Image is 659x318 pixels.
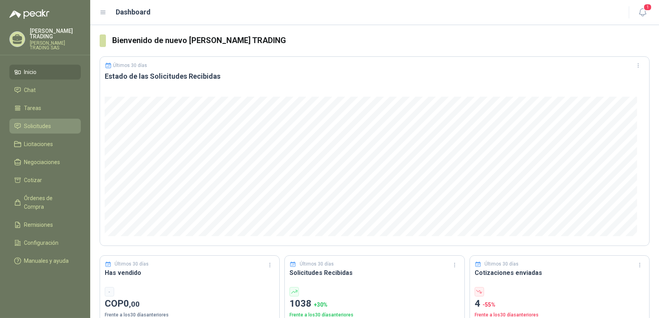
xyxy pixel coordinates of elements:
span: 1 [643,4,652,11]
span: -55 % [482,302,495,308]
h3: Bienvenido de nuevo [PERSON_NAME] TRADING [112,34,650,47]
a: Inicio [9,65,81,79]
a: Tareas [9,101,81,116]
p: [PERSON_NAME] TRADING SAS [30,41,81,50]
span: Tareas [24,104,42,112]
span: Remisiones [24,220,53,229]
a: Cotizar [9,173,81,188]
h3: Cotizaciones enviadas [475,268,644,278]
span: ,00 [129,300,140,309]
span: Solicitudes [24,122,51,130]
h3: Has vendido [105,268,275,278]
a: Licitaciones [9,137,81,152]
h3: Estado de las Solicitudes Recibidas [105,72,644,81]
p: Últimos 30 días [300,260,334,268]
p: Últimos 30 días [115,260,149,268]
span: Órdenes de Compra [24,194,73,211]
span: Licitaciones [24,140,53,148]
p: [PERSON_NAME] TRADING [30,28,81,39]
p: Últimos 30 días [113,63,147,68]
a: Manuales y ayuda [9,253,81,268]
span: + 30 % [314,302,328,308]
a: Negociaciones [9,155,81,170]
p: Últimos 30 días [484,260,519,268]
a: Órdenes de Compra [9,191,81,214]
a: Remisiones [9,217,81,232]
p: COP [105,296,275,311]
a: Configuración [9,235,81,250]
span: Chat [24,86,36,94]
img: Logo peakr [9,9,49,19]
span: 0 [124,298,140,309]
h1: Dashboard [116,7,151,18]
h3: Solicitudes Recibidas [289,268,459,278]
div: - [105,287,114,296]
button: 1 [635,5,650,20]
span: Manuales y ayuda [24,257,69,265]
p: 1038 [289,296,459,311]
a: Solicitudes [9,119,81,134]
span: Configuración [24,238,59,247]
span: Cotizar [24,176,42,184]
a: Chat [9,83,81,98]
span: Inicio [24,68,37,76]
span: Negociaciones [24,158,60,166]
p: 4 [475,296,644,311]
